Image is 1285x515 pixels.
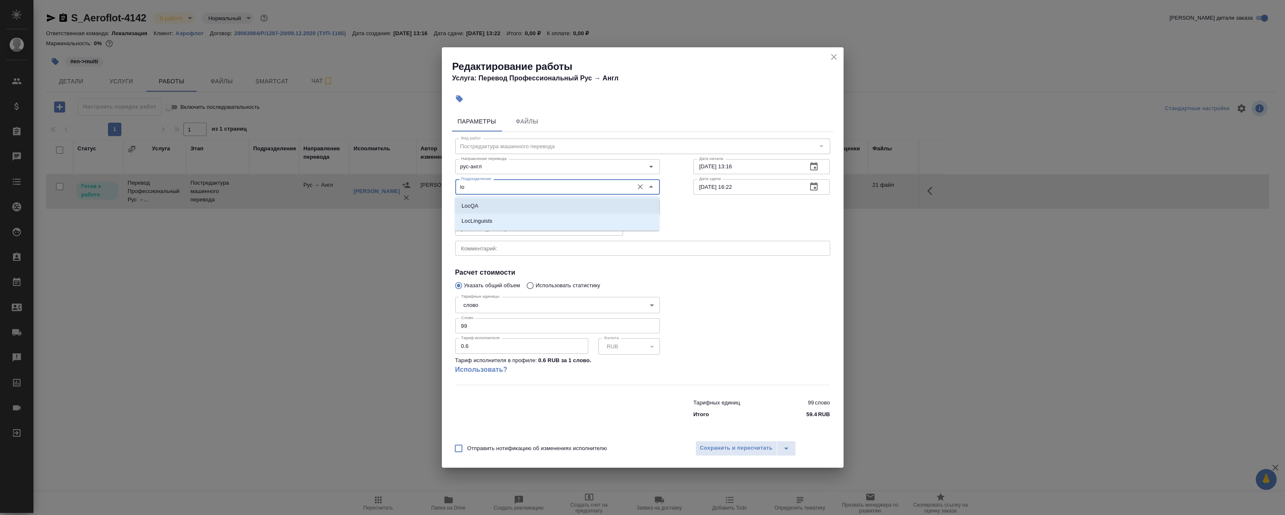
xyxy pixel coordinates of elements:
div: split button [695,441,796,456]
span: Отправить нотификацию об изменениях исполнителю [467,444,607,453]
button: Сохранить и пересчитать [695,441,777,456]
p: 99 [808,399,814,407]
p: слово [815,399,830,407]
p: Тариф исполнителя в профиле: [455,356,537,365]
button: Open [645,161,657,173]
button: close [828,51,840,63]
div: RUB [598,338,660,354]
a: Использовать? [455,365,660,375]
p: 59.4 [806,410,817,419]
p: Тарифных единиц [693,399,740,407]
h4: Услуга: Перевод Профессиональный Рус → Англ [452,73,844,83]
p: Итого [693,410,709,419]
p: 0.6 RUB за 1 слово . [538,356,591,365]
span: Файлы [507,116,547,127]
h4: Расчет стоимости [455,268,830,278]
span: Параметры [457,116,497,127]
p: RUB [818,410,830,419]
p: LocLinguists [462,217,492,225]
span: Сохранить и пересчитать [700,443,773,453]
p: LocQA [462,202,478,210]
button: Очистить [634,181,646,193]
h2: Редактирование работы [452,60,844,73]
div: слово [455,297,660,313]
button: Добавить тэг [450,90,469,108]
button: RUB [604,343,621,350]
button: Close [645,181,657,193]
button: слово [461,301,481,309]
